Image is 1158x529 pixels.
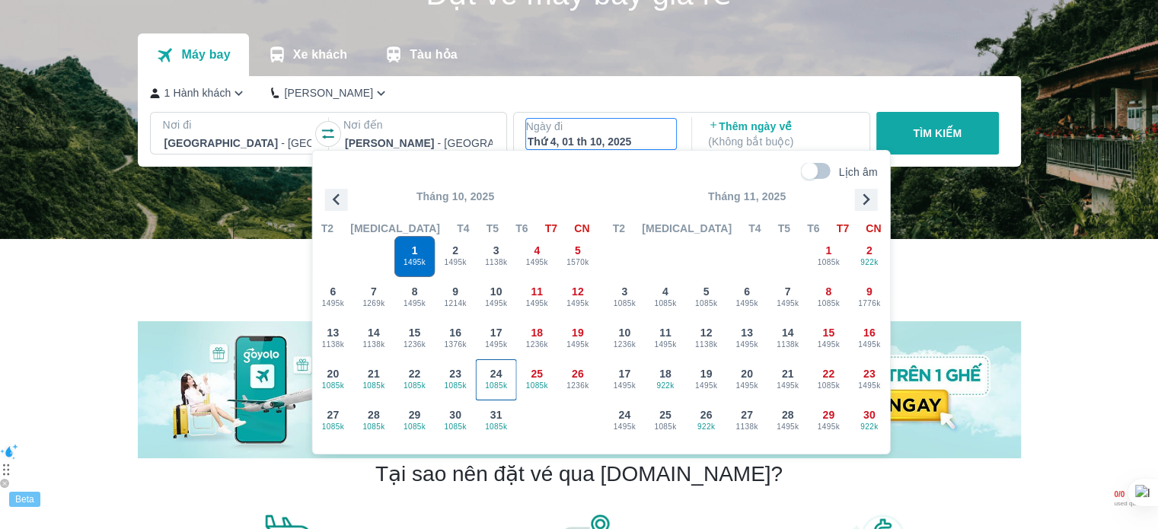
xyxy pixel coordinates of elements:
[531,366,543,381] span: 25
[314,298,353,310] span: 1495k
[605,298,645,310] span: 1085k
[435,277,476,318] button: 91214k
[395,421,435,433] span: 1085k
[558,339,598,351] span: 1495k
[394,400,435,441] button: 291085k
[708,119,856,149] p: Thêm ngày về
[807,221,819,236] span: T6
[313,318,354,359] button: 131138k
[708,134,856,149] p: ( Không bắt buộc )
[476,400,517,441] button: 311085k
[490,325,502,340] span: 17
[476,359,517,400] button: 241085k
[618,407,630,422] span: 24
[825,243,831,258] span: 1
[545,221,557,236] span: T7
[163,117,314,132] p: Nơi đi
[327,407,339,422] span: 27
[575,243,581,258] span: 5
[181,47,230,62] p: Máy bay
[741,366,753,381] span: 20
[782,325,794,340] span: 14
[353,277,394,318] button: 71269k
[517,298,557,310] span: 1495k
[395,298,435,310] span: 1495k
[150,85,247,101] button: 1 Hành khách
[809,339,848,351] span: 1495k
[558,257,598,269] span: 1570k
[572,325,584,340] span: 19
[435,318,476,359] button: 161376k
[395,257,435,269] span: 1495k
[138,33,476,76] div: transportation tabs
[409,407,421,422] span: 29
[809,257,848,269] span: 1085k
[809,421,848,433] span: 1495k
[368,325,380,340] span: 14
[727,339,767,351] span: 1495k
[659,407,672,422] span: 25
[686,277,727,318] button: 51085k
[849,236,890,277] button: 2922k
[808,277,849,318] button: 81085k
[849,318,890,359] button: 161495k
[558,298,598,310] span: 1495k
[557,277,598,318] button: 121495k
[642,221,732,236] span: [MEDICAL_DATA]
[768,298,808,310] span: 1495k
[557,236,598,277] button: 51570k
[410,47,458,62] p: Tàu hỏa
[354,298,394,310] span: 1269k
[435,380,475,392] span: 1085k
[327,366,339,381] span: 20
[687,339,726,351] span: 1138k
[768,421,808,433] span: 1495k
[353,318,394,359] button: 141138k
[572,366,584,381] span: 26
[687,380,726,392] span: 1495k
[767,318,809,359] button: 141138k
[394,359,435,400] button: 221085k
[354,339,394,351] span: 1138k
[9,492,40,507] div: Beta
[700,325,713,340] span: 12
[866,243,872,258] span: 2
[863,407,876,422] span: 30
[490,407,502,422] span: 31
[866,221,881,236] span: CN
[476,318,517,359] button: 171495k
[662,284,668,299] span: 4
[368,407,380,422] span: 28
[293,47,347,62] p: Xe khách
[767,277,809,318] button: 71495k
[164,85,231,100] p: 1 Hành khách
[605,318,646,359] button: 101236k
[321,221,333,236] span: T2
[767,359,809,400] button: 211495k
[621,284,627,299] span: 3
[354,421,394,433] span: 1085k
[605,339,645,351] span: 1236k
[768,380,808,392] span: 1495k
[371,284,377,299] span: 7
[645,318,686,359] button: 111495k
[534,243,540,258] span: 4
[516,318,557,359] button: 181236k
[138,321,1021,458] img: banner-home
[271,85,389,101] button: [PERSON_NAME]
[782,407,794,422] span: 28
[808,400,849,441] button: 291495k
[822,325,834,340] span: 15
[138,263,1021,291] h2: Chương trình giảm giá
[809,380,848,392] span: 1085k
[767,400,809,441] button: 281495k
[435,359,476,400] button: 231085k
[409,366,421,381] span: 22
[394,277,435,318] button: 81495k
[327,325,339,340] span: 13
[850,421,889,433] span: 922k
[476,236,517,277] button: 31138k
[528,134,675,149] div: Thứ 4, 01 th 10, 2025
[659,325,672,340] span: 11
[618,325,630,340] span: 10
